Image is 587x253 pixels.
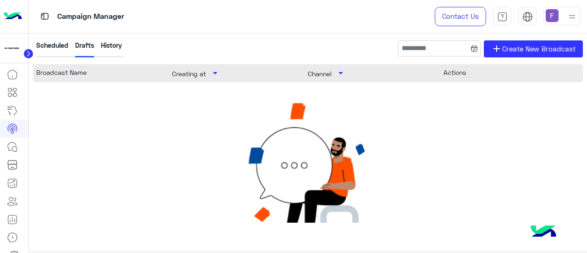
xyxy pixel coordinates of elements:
span: arrow_drop_down [206,67,224,79]
img: hulul-logo.png [527,216,559,248]
img: tab [497,11,508,22]
a: Contact Us [435,7,486,26]
div: Broadcast Name [36,67,172,79]
div: Scheduled [36,40,68,57]
div: Drafts [75,40,94,57]
span: Creating at [172,70,206,78]
div: History [101,40,122,57]
img: Logo [4,7,22,26]
span: Channel [308,70,332,78]
a: addCreate New Broadcast [484,40,583,57]
img: tab [522,11,533,22]
span: arrow_drop_down [332,67,349,79]
img: 923305001092802 [4,40,20,56]
span: Create New Broadcast [502,44,576,54]
img: profile [566,11,578,22]
img: tab [39,11,50,22]
a: tab [493,7,511,26]
p: Campaign Manager [57,11,124,23]
span: add [491,43,502,54]
img: no apps [239,103,377,241]
img: userImage [546,9,559,22]
div: Actions [443,67,579,79]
